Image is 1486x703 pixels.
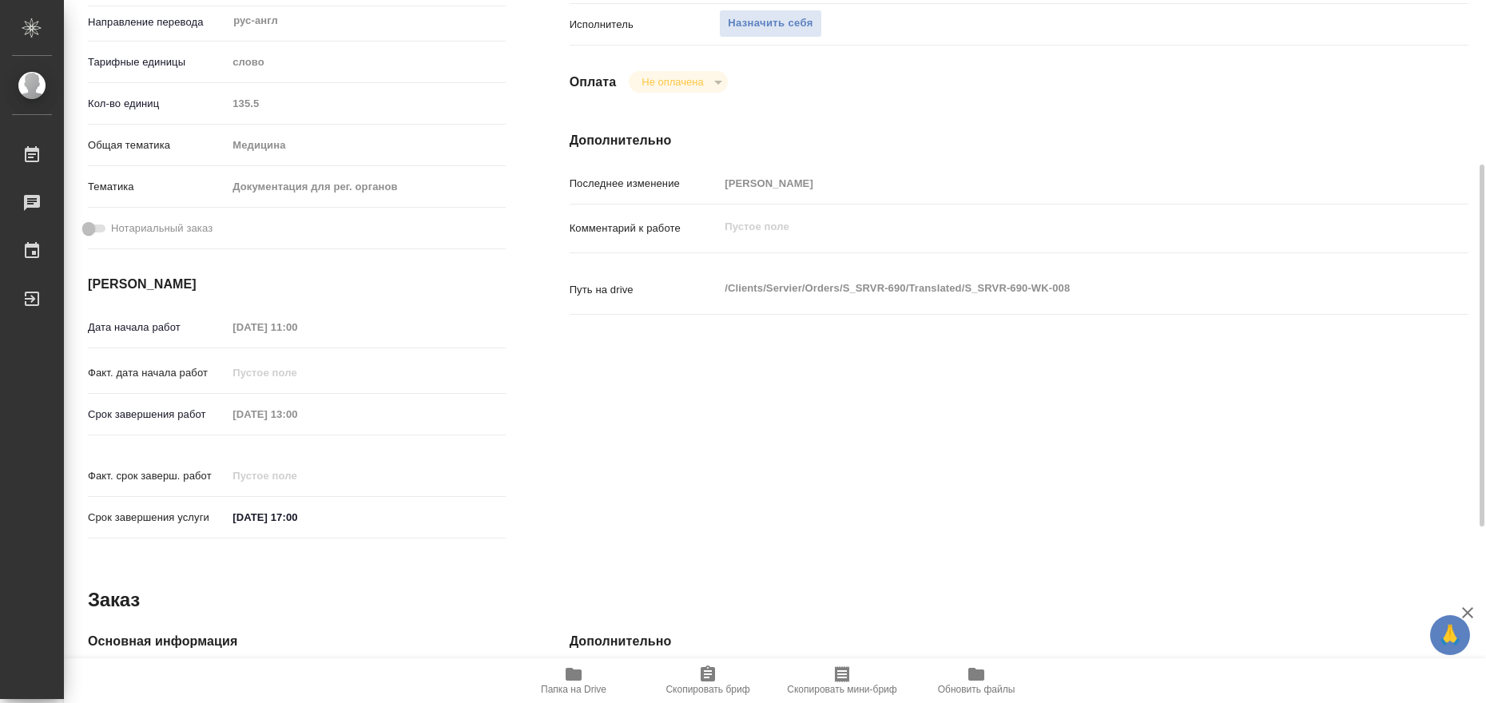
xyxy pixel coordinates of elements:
p: Факт. дата начала работ [88,365,227,381]
input: Пустое поле [227,361,367,384]
p: Путь на drive [570,282,720,298]
input: Пустое поле [227,403,367,426]
input: ✎ Введи что-нибудь [227,506,367,529]
input: Пустое поле [227,316,367,339]
p: Кол-во единиц [88,96,227,112]
div: Не оплачена [629,71,727,93]
span: Папка на Drive [541,684,606,695]
button: Назначить себя [719,10,821,38]
h4: Оплата [570,73,617,92]
input: Пустое поле [227,92,505,115]
h4: [PERSON_NAME] [88,275,506,294]
button: Обновить файлы [909,658,1043,703]
button: 🙏 [1430,615,1470,655]
button: Не оплачена [637,75,708,89]
textarea: /Clients/Servier/Orders/S_SRVR-690/Translated/S_SRVR-690-WK-008 [719,275,1393,302]
h2: Заказ [88,587,140,613]
p: Факт. срок заверш. работ [88,468,227,484]
p: Тарифные единицы [88,54,227,70]
h4: Дополнительно [570,131,1468,150]
button: Скопировать бриф [641,658,775,703]
p: Срок завершения услуги [88,510,227,526]
div: Документация для рег. органов [227,173,505,201]
p: Дата начала работ [88,320,227,336]
h4: Основная информация [88,632,506,651]
span: Скопировать мини-бриф [787,684,896,695]
h4: Дополнительно [570,632,1468,651]
p: Комментарий к работе [570,220,720,236]
button: Скопировать мини-бриф [775,658,909,703]
button: Папка на Drive [507,658,641,703]
span: Назначить себя [728,14,813,33]
p: Исполнитель [570,17,720,33]
span: Скопировать бриф [666,684,749,695]
div: слово [227,49,505,76]
div: Медицина [227,132,505,159]
p: Направление перевода [88,14,227,30]
span: Обновить файлы [938,684,1015,695]
p: Последнее изменение [570,176,720,192]
span: 🙏 [1436,618,1464,652]
p: Тематика [88,179,227,195]
span: Нотариальный заказ [111,220,213,236]
input: Пустое поле [227,464,367,487]
input: Пустое поле [719,172,1393,195]
p: Срок завершения работ [88,407,227,423]
p: Общая тематика [88,137,227,153]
